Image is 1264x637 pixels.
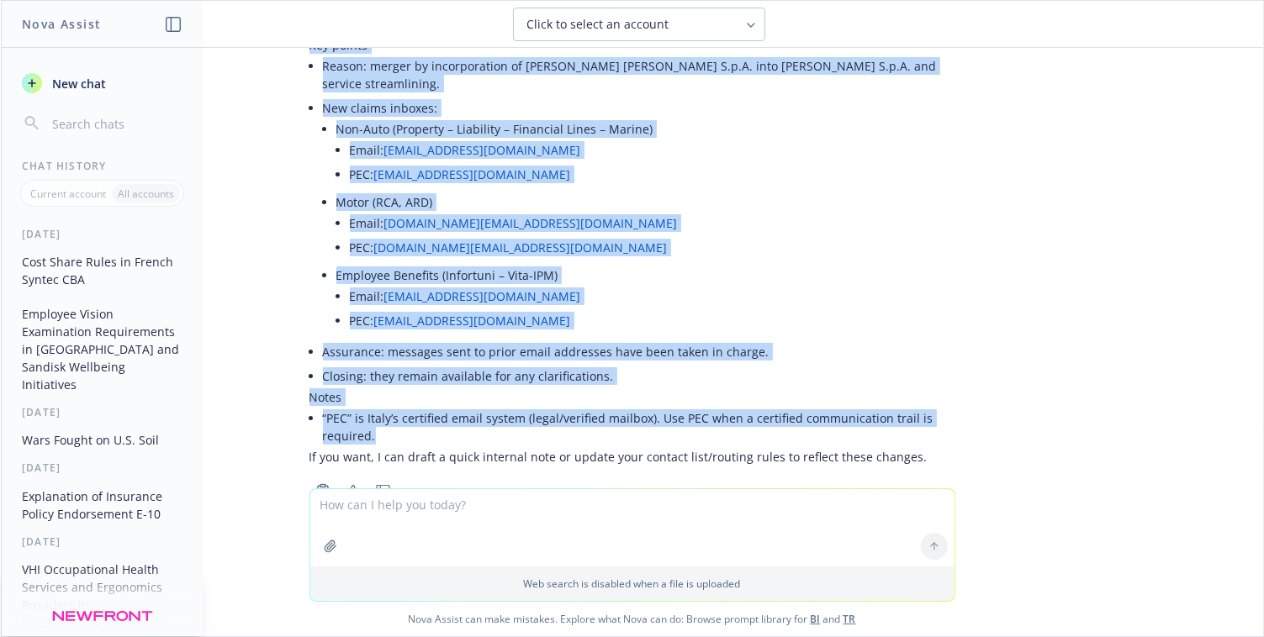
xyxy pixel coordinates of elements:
button: New chat [15,68,189,98]
a: [EMAIL_ADDRESS][DOMAIN_NAME] [384,142,581,158]
p: Notes [309,388,955,406]
div: Chat History [2,159,203,173]
li: Email: [350,138,955,162]
li: Email: [350,211,955,235]
button: Click to select an account [513,8,765,41]
li: Motor (RCA, ARD) [336,190,955,263]
li: Closing: they remain available for any clarifications. [323,364,955,388]
input: Search chats [49,112,182,135]
div: [DATE] [2,534,203,549]
button: Cost Share Rules in French Syntec CBA [15,248,189,293]
p: Web search is disabled when a file is uploaded [320,576,944,591]
p: Current account [30,187,106,201]
a: TR [844,612,856,626]
li: Assurance: messages sent to prior email addresses have been taken in charge. [323,340,955,364]
button: Employee Vision Examination Requirements in [GEOGRAPHIC_DATA] and Sandisk Wellbeing Initiatives [15,300,189,398]
a: [EMAIL_ADDRESS][DOMAIN_NAME] [374,313,571,329]
a: [EMAIL_ADDRESS][DOMAIN_NAME] [374,166,571,182]
li: New claims inboxes: [323,96,955,340]
span: Click to select an account [527,16,669,33]
button: VHI Occupational Health Services and Ergonomics Providers in [GEOGRAPHIC_DATA] [15,555,189,636]
div: [DATE] [2,227,203,241]
p: If you want, I can draft a quick internal note or update your contact list/routing rules to refle... [309,448,955,466]
svg: Copy to clipboard [315,483,331,498]
li: Non-Auto (Property – Liability – Financial Lines – Marine) [336,117,955,190]
li: PEC: [350,308,955,333]
span: Nova Assist can make mistakes. Explore what Nova can do: Browse prompt library for and [8,602,1256,636]
div: [DATE] [2,405,203,419]
a: [DOMAIN_NAME][EMAIL_ADDRESS][DOMAIN_NAME] [374,240,668,255]
a: [DOMAIN_NAME][EMAIL_ADDRESS][DOMAIN_NAME] [384,215,678,231]
li: Email: [350,284,955,308]
li: Reason: merger by incorporation of [PERSON_NAME] [PERSON_NAME] S.p.A. into [PERSON_NAME] S.p.A. a... [323,54,955,96]
li: PEC: [350,235,955,260]
button: Wars Fought on U.S. Soil [15,426,189,454]
h1: Nova Assist [22,15,101,33]
li: Employee Benefits (Infortuni – Vita-IPM) [336,263,955,336]
p: All accounts [118,187,174,201]
li: “PEC” is Italy’s certified email system (legal/verified mailbox). Use PEC when a certified commun... [323,406,955,448]
li: PEC: [350,162,955,187]
button: Explanation of Insurance Policy Endorsement E-10 [15,482,189,528]
span: New chat [49,75,106,92]
button: Thumbs down [370,479,397,503]
a: BI [811,612,821,626]
a: [EMAIL_ADDRESS][DOMAIN_NAME] [384,288,581,304]
div: [DATE] [2,461,203,475]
